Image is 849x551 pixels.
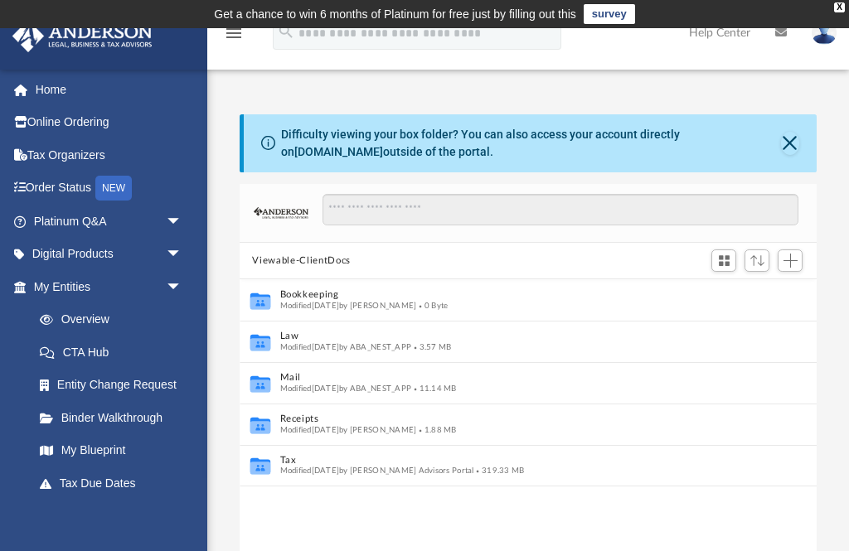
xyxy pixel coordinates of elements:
span: Modified [DATE] by [PERSON_NAME] [279,426,416,434]
button: Tax [279,455,754,466]
a: survey [584,4,635,24]
a: Binder Walkthrough [23,401,207,434]
button: Viewable-ClientDocs [252,254,350,268]
a: Order StatusNEW [12,172,207,205]
a: CTA Hub [23,336,207,369]
span: arrow_drop_down [166,238,199,272]
span: 319.33 MB [473,466,524,475]
a: menu [224,31,244,43]
button: Law [279,331,754,342]
a: Tax Organizers [12,138,207,172]
span: Modified [DATE] by ABA_NEST_APP [279,384,411,393]
button: Mail [279,373,754,384]
span: 11.14 MB [411,384,457,393]
span: arrow_drop_down [166,205,199,239]
a: Tax Due Dates [23,466,207,500]
a: Overview [23,303,207,336]
div: close [834,2,845,12]
div: NEW [95,176,132,201]
span: arrow_drop_down [166,270,199,304]
span: Modified [DATE] by ABA_NEST_APP [279,343,411,351]
a: My Blueprint [23,434,199,467]
div: Difficulty viewing your box folder? You can also access your account directly on outside of the p... [281,126,781,161]
button: Close [781,132,800,155]
button: Add [778,249,803,273]
span: Modified [DATE] by [PERSON_NAME] Advisors Portal [279,466,473,475]
div: Get a chance to win 6 months of Platinum for free just by filling out this [214,4,576,24]
a: My Entitiesarrow_drop_down [12,270,207,303]
button: Sort [745,249,769,272]
button: Switch to Grid View [711,249,736,273]
span: 1.88 MB [416,426,456,434]
input: Search files and folders [323,194,798,225]
a: Online Ordering [12,106,207,139]
span: Modified [DATE] by [PERSON_NAME] [279,302,416,310]
i: search [277,22,295,41]
a: Digital Productsarrow_drop_down [12,238,207,271]
i: menu [224,23,244,43]
span: 0 Byte [416,302,448,310]
a: Home [12,73,207,106]
a: [DOMAIN_NAME] [294,145,383,158]
span: 3.57 MB [411,343,451,351]
a: Platinum Q&Aarrow_drop_down [12,205,207,238]
img: User Pic [812,21,837,45]
img: Anderson Advisors Platinum Portal [7,20,158,52]
button: Bookkeeping [279,290,754,301]
a: Entity Change Request [23,369,207,402]
button: Receipts [279,414,754,425]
